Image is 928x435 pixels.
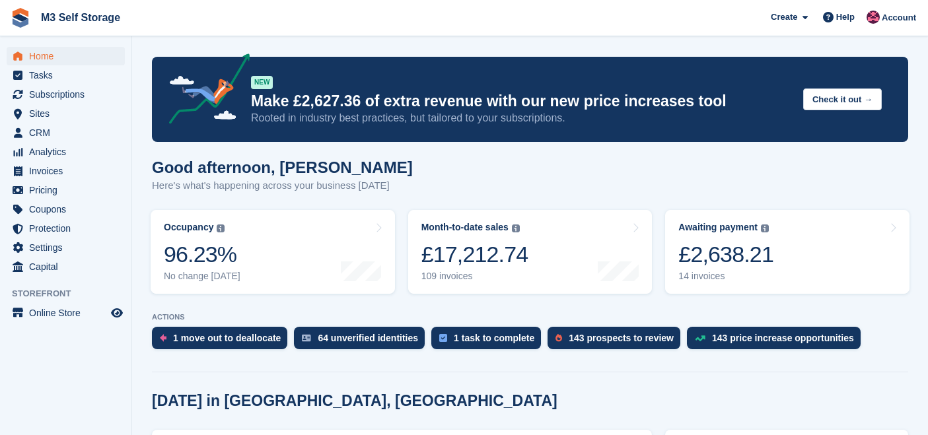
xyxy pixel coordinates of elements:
[29,104,108,123] span: Sites
[29,143,108,161] span: Analytics
[439,334,447,342] img: task-75834270c22a3079a89374b754ae025e5fb1db73e45f91037f5363f120a921f8.svg
[29,162,108,180] span: Invoices
[431,327,548,356] a: 1 task to complete
[152,327,294,356] a: 1 move out to deallocate
[251,76,273,89] div: NEW
[29,66,108,84] span: Tasks
[7,47,125,65] a: menu
[7,219,125,238] a: menu
[217,224,225,232] img: icon-info-grey-7440780725fd019a000dd9b08b2336e03edf1995a4989e88bcd33f0948082b44.svg
[164,271,240,282] div: No change [DATE]
[678,241,773,268] div: £2,638.21
[771,11,797,24] span: Create
[548,327,687,356] a: 143 prospects to review
[152,158,413,176] h1: Good afternoon, [PERSON_NAME]
[836,11,855,24] span: Help
[695,335,705,341] img: price_increase_opportunities-93ffe204e8149a01c8c9dc8f82e8f89637d9d84a8eef4429ea346261dce0b2c0.svg
[7,123,125,142] a: menu
[29,123,108,142] span: CRM
[29,47,108,65] span: Home
[151,210,395,294] a: Occupancy 96.23% No change [DATE]
[761,224,769,232] img: icon-info-grey-7440780725fd019a000dd9b08b2336e03edf1995a4989e88bcd33f0948082b44.svg
[173,333,281,343] div: 1 move out to deallocate
[152,392,557,410] h2: [DATE] in [GEOGRAPHIC_DATA], [GEOGRAPHIC_DATA]
[29,257,108,276] span: Capital
[408,210,653,294] a: Month-to-date sales £17,212.74 109 invoices
[7,85,125,104] a: menu
[7,257,125,276] a: menu
[867,11,880,24] img: Nick Jones
[7,104,125,123] a: menu
[251,92,793,111] p: Make £2,627.36 of extra revenue with our new price increases tool
[665,210,910,294] a: Awaiting payment £2,638.21 14 invoices
[512,224,520,232] img: icon-info-grey-7440780725fd019a000dd9b08b2336e03edf1995a4989e88bcd33f0948082b44.svg
[7,238,125,257] a: menu
[7,200,125,218] a: menu
[29,181,108,199] span: Pricing
[712,333,854,343] div: 143 price increase opportunities
[803,88,882,110] button: Check it out →
[7,304,125,322] a: menu
[152,313,908,321] p: ACTIONS
[678,271,773,282] div: 14 invoices
[251,111,793,125] p: Rooted in industry best practices, but tailored to your subscriptions.
[11,8,30,28] img: stora-icon-8386f47178a22dfd0bd8f6a31ec36ba5ce8667c1dd55bd0f319d3a0aa187defe.svg
[555,334,562,342] img: prospect-51fa495bee0391a8d652442698ab0144808aea92771e9ea1ae160a38d050c398.svg
[421,271,528,282] div: 109 invoices
[678,222,758,233] div: Awaiting payment
[7,181,125,199] a: menu
[29,200,108,218] span: Coupons
[687,327,867,356] a: 143 price increase opportunities
[7,162,125,180] a: menu
[160,334,166,342] img: move_outs_to_deallocate_icon-f764333ba52eb49d3ac5e1228854f67142a1ed5810a6f6cc68b1a99e826820c5.svg
[158,53,250,129] img: price-adjustments-announcement-icon-8257ccfd72463d97f412b2fc003d46551f7dbcb40ab6d574587a9cd5c0d94...
[454,333,534,343] div: 1 task to complete
[29,238,108,257] span: Settings
[7,66,125,84] a: menu
[421,241,528,268] div: £17,212.74
[7,143,125,161] a: menu
[12,287,131,300] span: Storefront
[294,327,431,356] a: 64 unverified identities
[164,222,213,233] div: Occupancy
[302,334,311,342] img: verify_identity-adf6edd0f0f0b5bbfe63781bf79b02c33cf7c696d77639b501bdc392416b5a36.svg
[318,333,418,343] div: 64 unverified identities
[421,222,509,233] div: Month-to-date sales
[109,305,125,321] a: Preview store
[569,333,674,343] div: 143 prospects to review
[29,85,108,104] span: Subscriptions
[152,178,413,193] p: Here's what's happening across your business [DATE]
[164,241,240,268] div: 96.23%
[882,11,916,24] span: Account
[29,304,108,322] span: Online Store
[36,7,125,28] a: M3 Self Storage
[29,219,108,238] span: Protection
